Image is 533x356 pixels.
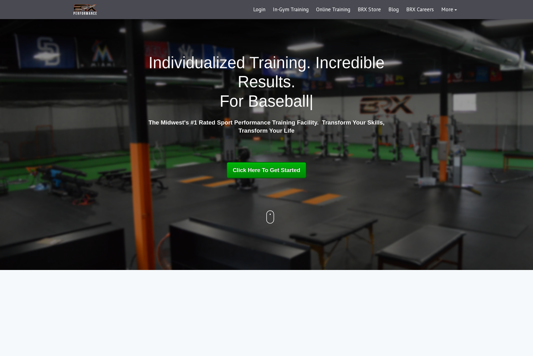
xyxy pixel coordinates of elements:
span: For Baseball [220,92,309,110]
span: Click Here To Get Started [233,167,300,173]
a: In-Gym Training [269,2,312,17]
iframe: Chat Widget [502,326,533,356]
a: BRX Careers [402,2,438,17]
span: | [309,92,313,110]
a: Blog [385,2,402,17]
a: More [438,2,461,17]
img: BRX Transparent Logo-2 [73,3,98,16]
a: Online Training [312,2,354,17]
a: Login [249,2,269,17]
strong: The Midwest's #1 Rated Sport Performance Training Facility. Transform Your Skills, Transform Your... [148,119,384,134]
a: BRX Store [354,2,385,17]
a: Click Here To Get Started [227,162,307,178]
h1: Individualized Training. Incredible Results. [146,53,387,111]
div: Navigation Menu [249,2,461,17]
